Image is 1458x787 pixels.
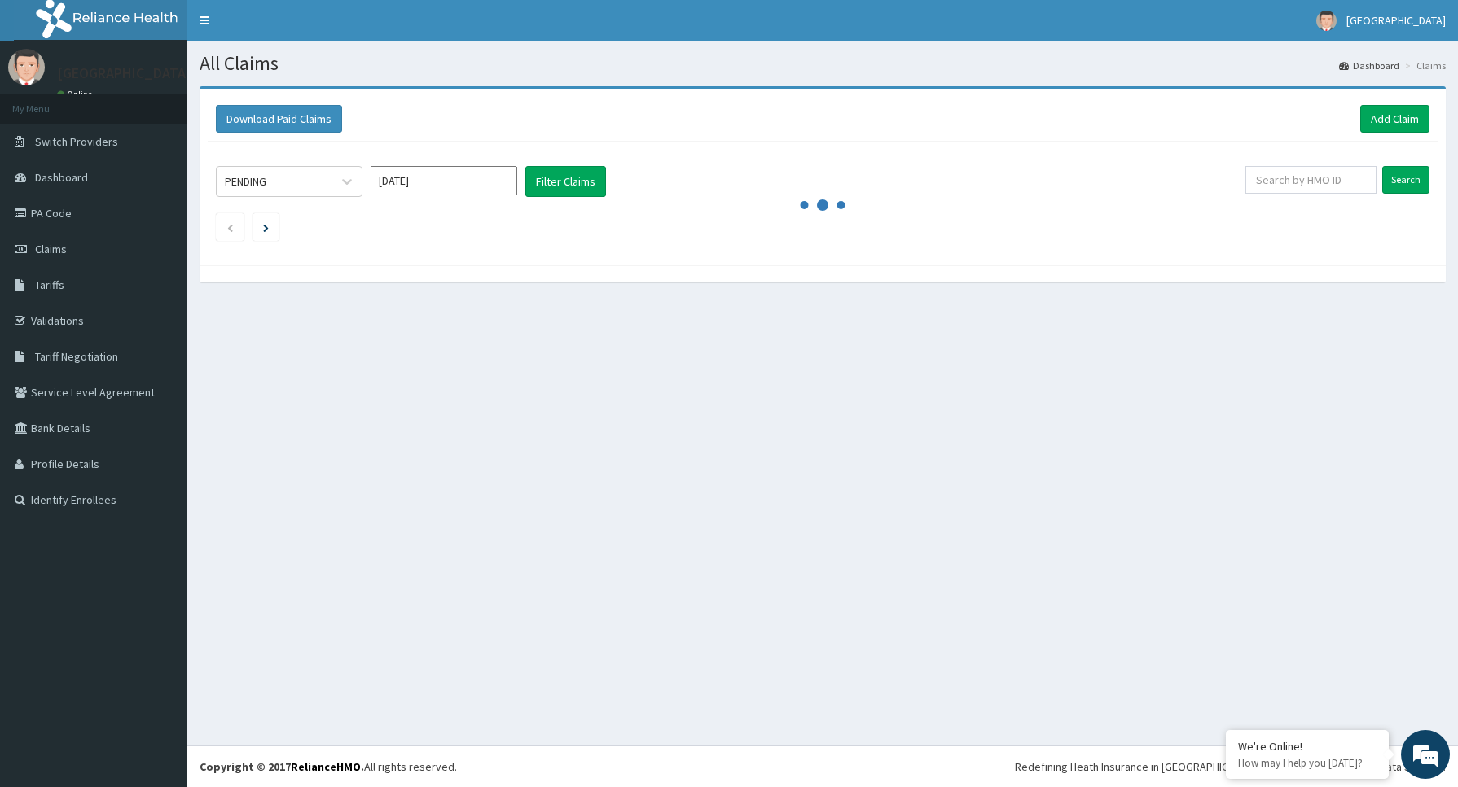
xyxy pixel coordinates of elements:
strong: Copyright © 2017 . [200,759,364,774]
h1: All Claims [200,53,1446,74]
a: Previous page [226,220,234,234]
p: How may I help you today? [1238,756,1377,770]
p: [GEOGRAPHIC_DATA] [57,66,191,81]
div: Redefining Heath Insurance in [GEOGRAPHIC_DATA] using Telemedicine and Data Science! [1015,759,1446,775]
li: Claims [1401,59,1446,72]
button: Download Paid Claims [216,105,342,133]
footer: All rights reserved. [187,745,1458,787]
button: Filter Claims [525,166,606,197]
img: User Image [8,49,45,85]
svg: audio-loading [798,181,847,230]
span: Tariffs [35,278,64,292]
a: Dashboard [1339,59,1399,72]
span: Switch Providers [35,134,118,149]
span: Claims [35,242,67,256]
a: Online [57,89,96,100]
input: Search by HMO ID [1245,166,1377,194]
a: Add Claim [1360,105,1429,133]
span: [GEOGRAPHIC_DATA] [1346,13,1446,28]
a: RelianceHMO [291,759,361,774]
img: User Image [1316,11,1337,31]
div: PENDING [225,173,266,190]
span: Tariff Negotiation [35,349,118,364]
div: We're Online! [1238,739,1377,754]
input: Search [1382,166,1429,194]
span: Dashboard [35,170,88,185]
a: Next page [263,220,269,234]
input: Select Month and Year [371,166,517,195]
